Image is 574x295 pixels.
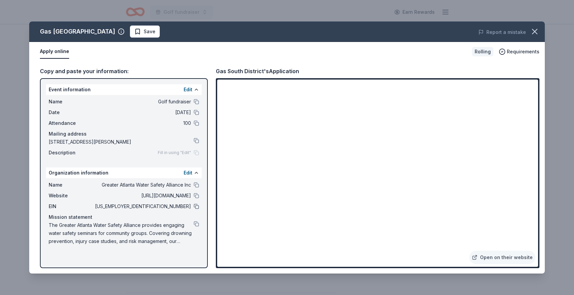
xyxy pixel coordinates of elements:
[49,213,199,221] div: Mission statement
[46,84,202,95] div: Event information
[499,48,539,56] button: Requirements
[478,28,526,36] button: Report a mistake
[158,150,191,155] span: Fill in using "Edit"
[94,181,191,189] span: Greater Atlanta Water Safety Alliance Inc
[216,67,299,76] div: Gas South District's Application
[46,167,202,178] div: Organization information
[184,169,192,177] button: Edit
[49,192,94,200] span: Website
[49,98,94,106] span: Name
[49,108,94,116] span: Date
[184,86,192,94] button: Edit
[469,251,535,264] a: Open on their website
[144,28,155,36] span: Save
[49,181,94,189] span: Name
[94,108,191,116] span: [DATE]
[49,138,194,146] span: [STREET_ADDRESS][PERSON_NAME]
[49,149,94,157] span: Description
[94,192,191,200] span: [URL][DOMAIN_NAME]
[49,221,194,245] span: The Greater Atlanta Water Safety Alliance provides engaging water safety seminars for community g...
[40,67,208,76] div: Copy and paste your information:
[49,202,94,210] span: EIN
[94,119,191,127] span: 100
[94,202,191,210] span: [US_EMPLOYER_IDENTIFICATION_NUMBER]
[49,119,94,127] span: Attendance
[94,98,191,106] span: Golf fundraiser
[49,130,199,138] div: Mailing address
[507,48,539,56] span: Requirements
[40,26,115,37] div: Gas [GEOGRAPHIC_DATA]
[472,47,493,56] div: Rolling
[40,45,69,59] button: Apply online
[130,26,160,38] button: Save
